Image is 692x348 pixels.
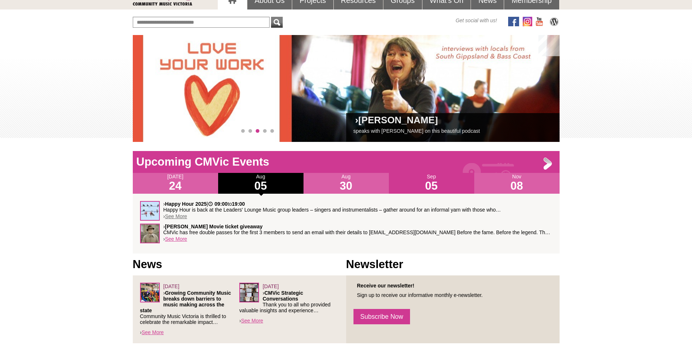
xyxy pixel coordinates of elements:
div: › [140,224,552,246]
img: Leaders-Forum_sq.png [239,283,259,302]
strong: CMVic Strategic Conversations [263,290,303,302]
h1: News [133,257,346,272]
p: › Thank you to all who provided valuable insights and experience… [239,290,339,313]
h1: 05 [389,180,474,192]
a: See More [241,318,263,324]
span: [DATE] [263,283,279,289]
img: Screenshot_2025-06-03_at_4.38.34%E2%80%AFPM.png [140,283,160,302]
p: › Community Music Victoria is thrilled to celebrate the remarkable impact… [140,290,240,325]
strong: [PERSON_NAME] Movie ticket giveaway [165,224,263,229]
div: Aug [304,173,389,194]
a: Subscribe Now [353,309,410,324]
p: › | to Happy Hour is back at the Leaders' Lounge Music group leaders – singers and instrumentalis... [163,201,552,213]
div: [DATE] [133,173,218,194]
h1: Upcoming CMVic Events [133,155,560,169]
div: › [239,283,339,324]
a: See More [142,329,164,335]
strong: 09:00 [214,201,228,207]
strong: 19:00 [232,201,245,207]
div: Sep [389,173,474,194]
a: See More [165,213,187,219]
p: › CMVic has free double passes for the first 3 members to send an email with their details to [EM... [163,224,552,235]
strong: Receive our newsletter! [357,283,414,289]
div: › [140,283,240,336]
a: [PERSON_NAME] [358,115,438,125]
h1: 05 [218,180,304,192]
img: CMVic Blog [549,17,560,26]
img: Happy_Hour_sq.jpg [140,201,160,221]
span: Get social with us! [456,17,497,24]
div: Aug [218,173,304,194]
p: Sign up to receive our informative monthly e-newsletter. [353,292,552,298]
a: speaks with [PERSON_NAME] on this beautiful podcast [353,128,480,134]
span: [DATE] [163,283,179,289]
h2: › [353,117,552,127]
img: icon-instagram.png [523,17,532,26]
h1: Newsletter [346,257,560,272]
div: Nov [474,173,560,194]
h1: 08 [474,180,560,192]
h1: 30 [304,180,389,192]
h1: 24 [133,180,218,192]
strong: Growing Community Music breaks down barriers to music making across the state [140,290,231,313]
strong: Happy Hour 2025 [165,201,206,207]
img: MR-Burton.jpg [140,224,160,243]
div: › [140,201,552,224]
a: See More [165,236,187,242]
